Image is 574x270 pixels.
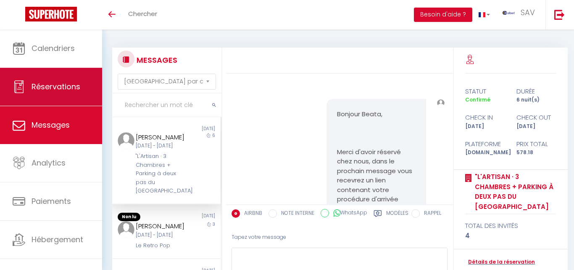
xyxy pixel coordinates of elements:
[465,231,556,241] div: 4
[32,43,75,53] span: Calendriers
[460,112,511,123] div: check in
[118,132,134,149] img: ...
[32,81,80,92] span: Réservations
[128,9,157,18] span: Chercher
[118,213,140,221] span: Non lu
[118,221,134,238] img: ...
[329,209,367,218] label: WhatsApp
[112,94,221,117] input: Rechercher un mot clé
[465,96,490,103] span: Confirmé
[460,149,511,157] div: [DOMAIN_NAME]
[136,231,188,239] div: [DATE] - [DATE]
[32,158,66,168] span: Analytics
[212,132,215,139] span: 6
[460,139,511,149] div: Plateforme
[136,142,188,150] div: [DATE] - [DATE]
[521,7,535,18] span: SAV
[32,234,83,245] span: Hébergement
[32,120,70,130] span: Messages
[136,132,188,142] div: [PERSON_NAME]
[166,126,221,132] div: [DATE]
[136,241,188,250] div: Le Retro Pop
[232,227,448,248] div: Tapez votre message
[166,213,221,221] div: [DATE]
[465,221,556,231] div: total des invités
[277,209,314,219] label: NOTE INTERNE
[511,112,562,123] div: check out
[460,86,511,96] div: statut
[32,196,71,206] span: Paiements
[511,149,562,157] div: 578.18
[134,51,177,70] h3: MESSAGES
[420,209,441,219] label: RAPPEL
[437,99,445,107] img: ...
[386,209,408,220] label: Modèles
[511,123,562,131] div: [DATE]
[414,8,472,22] button: Besoin d'aide ?
[554,9,565,20] img: logout
[240,209,262,219] label: AIRBNB
[460,123,511,131] div: [DATE]
[511,86,562,96] div: durée
[136,221,188,231] div: [PERSON_NAME]
[136,152,188,195] div: "L'Artisan · 3 Chambres + Parking à deux pas du [GEOGRAPHIC_DATA]
[503,11,515,15] img: ...
[511,139,562,149] div: Prix total
[25,7,77,21] img: Super Booking
[511,96,562,104] div: 6 nuit(s)
[472,172,556,211] a: "L'Artisan · 3 Chambres + Parking à deux pas du [GEOGRAPHIC_DATA]
[213,221,215,227] span: 3
[465,258,535,266] a: Détails de la réservation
